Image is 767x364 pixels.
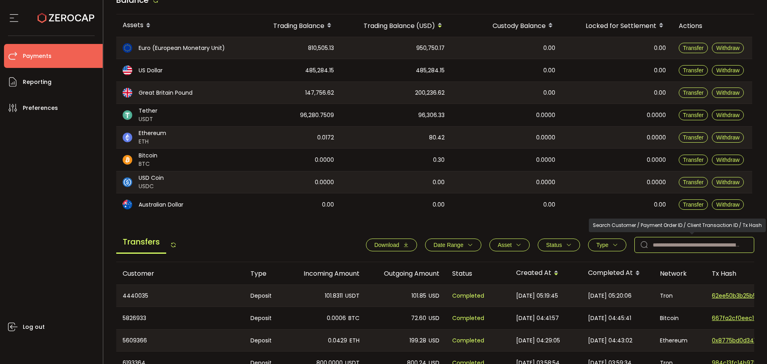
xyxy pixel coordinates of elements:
span: Transfer [683,45,704,51]
span: 0.30 [433,155,445,165]
button: Withdraw [712,155,744,165]
button: Type [588,239,626,251]
button: Transfer [679,132,708,143]
span: 101.85 [411,291,426,300]
span: Transfer [683,112,704,118]
span: 80.42 [429,133,445,142]
span: ETH [350,336,360,345]
span: Date Range [433,242,463,248]
span: Bitcoin [139,151,157,160]
div: Assets [116,19,240,32]
span: 199.28 [409,336,426,345]
span: Transfer [683,90,704,96]
button: Withdraw [712,43,744,53]
button: Date Range [425,239,481,251]
div: Incoming Amount [286,269,366,278]
span: Log out [23,321,45,333]
span: 72.60 [411,314,426,323]
span: USD [429,291,439,300]
span: USD [429,336,439,345]
span: Withdraw [716,157,739,163]
span: USDT [139,115,157,123]
span: 810,505.13 [308,44,334,53]
div: Bitcoin [654,307,705,329]
div: Actions [672,21,752,30]
button: Withdraw [712,177,744,187]
span: 0.00 [543,88,555,97]
div: Search Customer / Payment Order ID / Client Transaction ID / Tx Hash [589,219,766,232]
button: Transfer [679,88,708,98]
img: eth_portfolio.svg [123,133,132,142]
span: 0.00 [543,44,555,53]
span: [DATE] 04:41:57 [516,314,559,323]
div: Customer [116,269,244,278]
span: Withdraw [716,134,739,141]
div: Outgoing Amount [366,269,446,278]
div: Created At [510,267,582,280]
span: US Dollar [139,66,163,75]
span: Completed [452,336,484,345]
span: Reporting [23,76,52,88]
span: 0.0000 [536,155,555,165]
button: Transfer [679,177,708,187]
span: Transfer [683,134,704,141]
span: [DATE] 05:19:45 [516,291,558,300]
img: usdc_portfolio.svg [123,177,132,187]
span: Withdraw [716,201,739,208]
span: 0.0000 [536,111,555,120]
button: Transfer [679,110,708,120]
span: 0.0000 [536,178,555,187]
span: 0.0006 [327,314,346,323]
div: Trading Balance (USD) [340,19,451,32]
div: Deposit [244,330,286,351]
span: 0.0000 [315,178,334,187]
img: aud_portfolio.svg [123,200,132,209]
span: Tether [139,107,157,115]
img: btc_portfolio.svg [123,155,132,165]
span: ETH [139,137,166,146]
span: USDT [345,291,360,300]
span: BTC [139,160,157,168]
span: 485,284.15 [416,66,445,75]
span: Status [546,242,562,248]
span: Completed [452,291,484,300]
span: [DATE] 05:20:06 [588,291,632,300]
span: 0.00 [543,200,555,209]
span: [DATE] 04:29:05 [516,336,560,345]
span: Withdraw [716,45,739,51]
div: 5609366 [116,330,244,351]
span: USD [429,314,439,323]
span: Asset [498,242,512,248]
button: Transfer [679,43,708,53]
div: 4440035 [116,285,244,306]
button: Transfer [679,199,708,210]
span: [DATE] 04:43:02 [588,336,632,345]
div: Completed At [582,267,654,280]
span: USD Coin [139,174,164,182]
div: 5826933 [116,307,244,329]
iframe: Chat Widget [674,278,767,364]
div: Status [446,269,510,278]
div: Ethereum [654,330,705,351]
img: gbp_portfolio.svg [123,88,132,97]
span: Download [374,242,399,248]
button: Download [366,239,417,251]
span: Transfer [683,157,704,163]
span: 0.00 [654,200,666,209]
button: Transfer [679,155,708,165]
img: usd_portfolio.svg [123,66,132,75]
span: 200,236.62 [415,88,445,97]
button: Withdraw [712,88,744,98]
div: Custody Balance [451,19,562,32]
span: 101.8311 [325,291,343,300]
span: Transfer [683,67,704,74]
span: 0.0000 [647,111,666,120]
button: Asset [489,239,530,251]
div: Network [654,269,705,278]
span: Payments [23,50,52,62]
span: 0.00 [433,200,445,209]
button: Withdraw [712,132,744,143]
span: Type [596,242,608,248]
span: 96,306.33 [418,111,445,120]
